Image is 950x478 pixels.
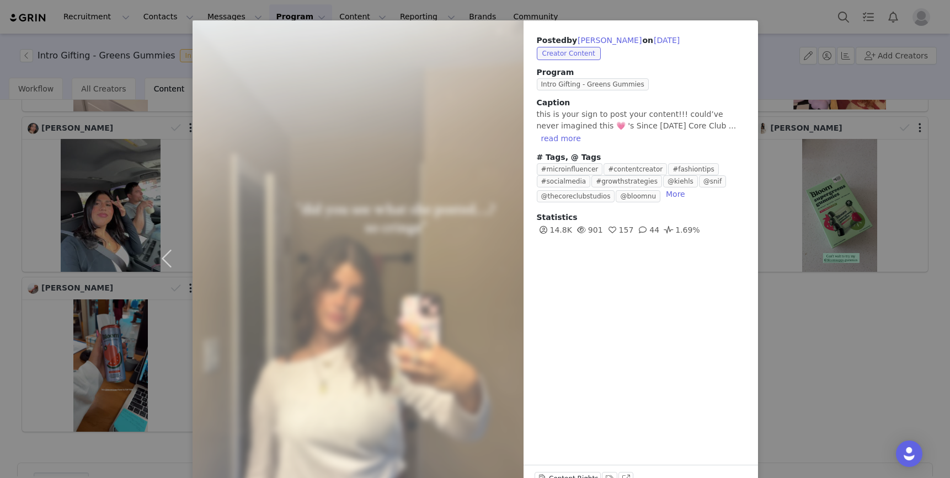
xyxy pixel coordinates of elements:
[537,213,578,222] span: Statistics
[537,110,736,130] span: this is your sign to post your content!!! could’ve never imagined this 💗 's Since [DATE] Core Clu...
[699,175,726,187] span: @snif
[537,132,585,145] button: read more
[537,36,681,45] span: Posted on
[537,67,745,78] span: Program
[577,34,642,47] button: [PERSON_NAME]
[661,187,690,201] button: More
[591,175,662,187] span: #growthstrategies
[604,163,667,175] span: #contentcreator
[575,225,603,234] span: 901
[663,175,698,187] span: @kiehls
[537,98,570,107] span: Caption
[537,225,572,234] span: 14.8K
[537,163,603,175] span: #microinfluencer
[606,225,634,234] span: 157
[537,78,649,90] span: Intro Gifting - Greens Gummies
[653,34,680,47] button: [DATE]
[537,190,615,202] span: @thecoreclubstudios
[567,36,642,45] span: by
[537,47,601,60] span: Creator Content
[537,153,601,162] span: # Tags, @ Tags
[662,225,700,234] span: 1.69%
[636,225,659,234] span: 44
[668,163,719,175] span: #fashiontips
[896,441,922,467] div: Open Intercom Messenger
[537,175,591,187] span: #socialmedia
[616,190,660,202] span: @bloomnu
[537,79,653,88] a: Intro Gifting - Greens Gummies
